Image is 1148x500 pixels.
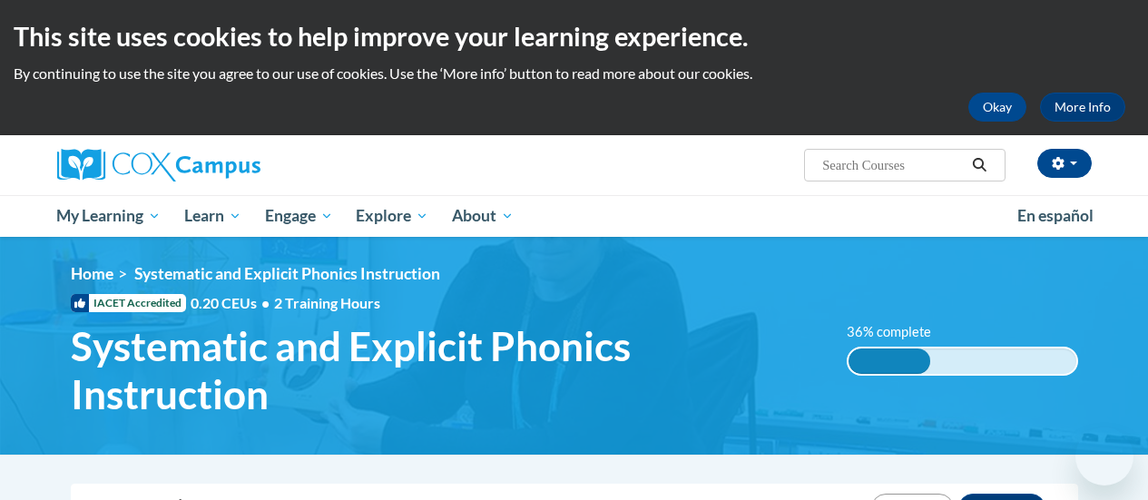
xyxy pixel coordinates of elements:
[253,195,345,237] a: Engage
[1040,93,1125,122] a: More Info
[1075,427,1133,485] iframe: Button to launch messaging window
[1006,197,1105,235] a: En español
[1037,149,1092,178] button: Account Settings
[44,195,1105,237] div: Main menu
[452,205,514,227] span: About
[56,205,161,227] span: My Learning
[356,205,428,227] span: Explore
[134,264,440,283] span: Systematic and Explicit Phonics Instruction
[14,18,1125,54] h2: This site uses cookies to help improve your learning experience.
[440,195,525,237] a: About
[191,293,274,313] span: 0.20 CEUs
[274,294,380,311] span: 2 Training Hours
[847,322,951,342] label: 36% complete
[184,205,241,227] span: Learn
[344,195,440,237] a: Explore
[820,154,966,176] input: Search Courses
[966,154,993,176] button: Search
[71,294,186,312] span: IACET Accredited
[14,64,1125,83] p: By continuing to use the site you agree to our use of cookies. Use the ‘More info’ button to read...
[265,205,333,227] span: Engage
[45,195,173,237] a: My Learning
[57,149,384,181] a: Cox Campus
[261,294,270,311] span: •
[968,93,1026,122] button: Okay
[71,322,819,418] span: Systematic and Explicit Phonics Instruction
[71,264,113,283] a: Home
[57,149,260,181] img: Cox Campus
[1017,206,1094,225] span: En español
[849,348,930,374] div: 36% complete
[172,195,253,237] a: Learn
